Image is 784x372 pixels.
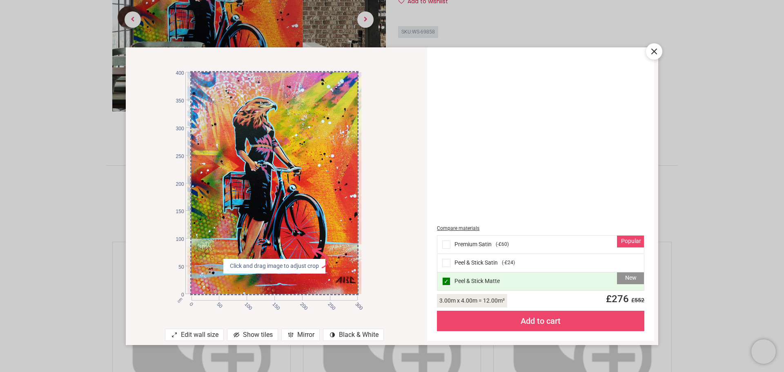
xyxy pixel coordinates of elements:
span: 50 [169,264,184,271]
span: 0 [188,301,193,306]
span: 400 [169,70,184,77]
iframe: Brevo live chat [751,339,776,364]
span: Click and drag image to adjust crop [227,262,322,270]
div: Peel & Stick Satin [437,254,644,272]
div: Edit wall size [165,329,224,341]
span: £ 276 [601,293,644,305]
span: cm [176,296,183,303]
div: Popular [617,236,644,248]
span: 150 [271,301,276,306]
span: 200 [169,181,184,188]
div: Show tiles [227,329,278,341]
span: 150 [169,208,184,215]
div: Add to cart [437,311,644,331]
span: ✓ [444,278,449,284]
span: 300 [169,125,184,132]
div: Mirror [281,329,320,341]
div: New [617,272,644,285]
span: 250 [169,153,184,160]
div: 3.00 m x 4.00 m = 12.00 m² [437,294,507,307]
span: 350 [169,98,184,105]
span: 100 [169,236,184,243]
span: ( -£60 ) [496,241,509,248]
div: Premium Satin [437,236,644,254]
span: 250 [326,301,332,306]
span: 0 [169,292,184,298]
span: ( -£24 ) [502,259,515,266]
div: Compare materials [437,225,644,232]
span: 200 [298,301,304,306]
div: Peel & Stick Matte [437,272,644,290]
div: Black & White [323,329,384,341]
span: 300 [354,301,359,306]
span: 100 [243,301,248,306]
span: 50 [216,301,221,306]
span: £ 552 [629,297,644,303]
